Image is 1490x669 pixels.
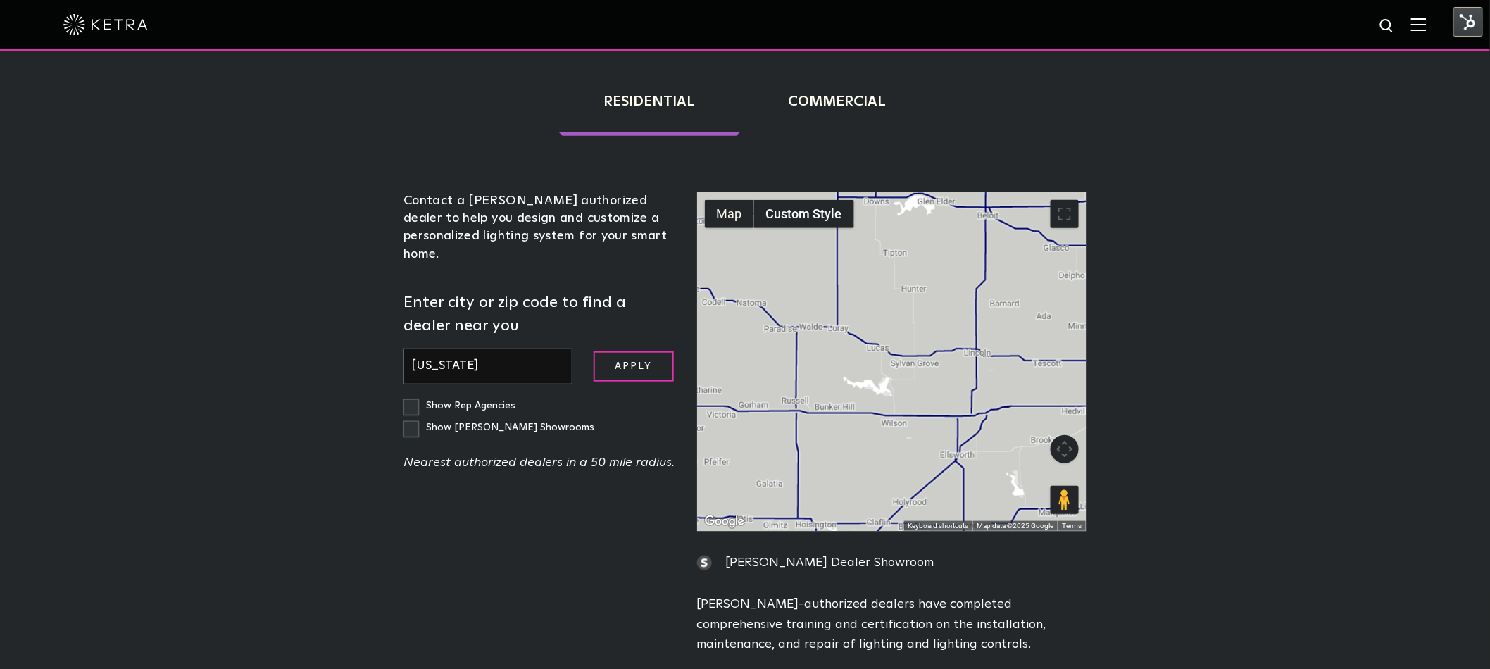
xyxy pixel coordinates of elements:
[1051,486,1079,514] button: Drag Pegman onto the map to open Street View
[403,453,676,473] p: Nearest authorized dealers in a 50 mile radius.
[1379,18,1396,35] img: search icon
[403,292,676,338] label: Enter city or zip code to find a dealer near you
[1062,522,1082,530] a: Terms (opens in new tab)
[594,351,674,382] input: Apply
[701,513,748,531] a: Open this area in Google Maps (opens a new window)
[403,423,594,432] label: Show [PERSON_NAME] Showrooms
[697,594,1087,655] p: [PERSON_NAME]-authorized dealers have completed comprehensive training and certification on the i...
[744,67,931,136] a: Commercial
[1051,200,1079,228] button: Toggle fullscreen view
[701,513,748,531] img: Google
[754,200,854,228] button: Custom Style
[1453,7,1483,37] img: HubSpot Tools Menu Toggle
[1411,18,1427,31] img: Hamburger%20Nav.svg
[977,522,1053,530] span: Map data ©2025 Google
[908,521,968,531] button: Keyboard shortcuts
[403,401,515,411] label: Show Rep Agencies
[697,556,712,570] img: showroom_icon.png
[705,200,754,228] button: Show street map
[403,349,572,384] input: Enter city or zip code
[697,553,1087,573] div: [PERSON_NAME] Dealer Showroom
[63,14,148,35] img: ketra-logo-2019-white
[1051,435,1079,463] button: Map camera controls
[559,67,740,136] a: Residential
[403,192,676,263] div: Contact a [PERSON_NAME] authorized dealer to help you design and customize a personalized lightin...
